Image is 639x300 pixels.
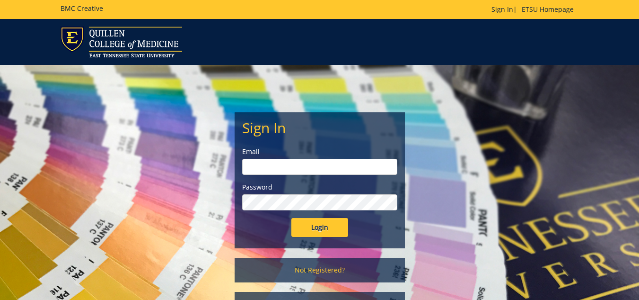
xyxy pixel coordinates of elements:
label: Email [242,147,397,156]
label: Password [242,182,397,192]
a: Sign In [491,5,513,14]
h2: Sign In [242,120,397,136]
p: | [491,5,578,14]
h5: BMC Creative [61,5,103,12]
a: Not Registered? [235,258,405,282]
img: ETSU logo [61,27,182,57]
a: ETSU Homepage [517,5,578,14]
input: Login [291,218,348,237]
